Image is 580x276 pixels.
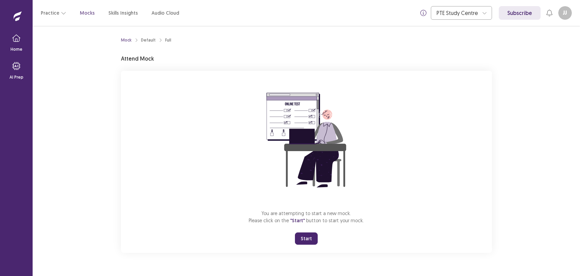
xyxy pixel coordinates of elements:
p: Home [11,46,22,52]
nav: breadcrumb [121,37,171,43]
div: Full [165,37,171,43]
a: Audio Cloud [152,10,179,17]
button: Practice [41,7,66,19]
div: Default [141,37,156,43]
button: Start [295,232,318,245]
button: info [417,7,429,19]
a: Subscribe [499,6,541,20]
p: You are attempting to start a new mock. Please click on the button to start your mock. [249,210,364,224]
a: Mock [121,37,131,43]
a: Skills Insights [108,10,138,17]
a: Mocks [80,10,95,17]
button: JJ [558,6,572,20]
p: AI Prep [10,74,23,80]
img: attend-mock [245,79,368,201]
div: PTE Study Centre [437,6,479,19]
span: "Start" [290,217,305,224]
p: Attend Mock [121,54,154,63]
